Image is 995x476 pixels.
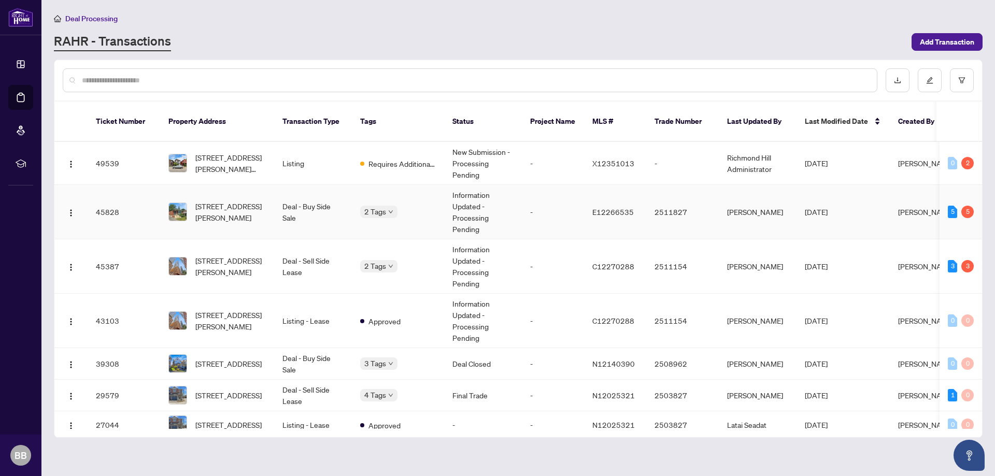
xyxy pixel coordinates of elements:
[961,314,974,327] div: 0
[63,387,79,403] button: Logo
[592,158,634,168] span: X12351013
[274,380,352,411] td: Deal - Sell Side Lease
[592,207,634,217] span: E12266535
[88,142,160,185] td: 49539
[926,77,933,84] span: edit
[894,77,901,84] span: download
[898,420,954,429] span: [PERSON_NAME]
[522,185,584,239] td: -
[67,160,75,168] img: Logo
[169,203,187,221] img: thumbnail-img
[195,309,266,332] span: [STREET_ADDRESS][PERSON_NAME]
[63,312,79,329] button: Logo
[646,142,719,185] td: -
[88,294,160,348] td: 43103
[961,419,974,431] div: 0
[388,361,393,366] span: down
[67,209,75,217] img: Logo
[88,102,160,142] th: Ticket Number
[646,348,719,380] td: 2508962
[954,440,985,471] button: Open asap
[274,239,352,294] td: Deal - Sell Side Lease
[948,419,957,431] div: 0
[797,102,890,142] th: Last Modified Date
[898,316,954,325] span: [PERSON_NAME]
[592,262,634,271] span: C12270288
[719,380,797,411] td: [PERSON_NAME]
[364,357,386,369] span: 3 Tags
[195,419,262,430] span: [STREET_ADDRESS]
[805,207,828,217] span: [DATE]
[65,14,118,23] span: Deal Processing
[920,34,974,50] span: Add Transaction
[444,411,522,439] td: -
[274,348,352,380] td: Deal - Buy Side Sale
[912,33,983,51] button: Add Transaction
[88,239,160,294] td: 45387
[67,360,75,369] img: Logo
[719,348,797,380] td: [PERSON_NAME]
[15,448,27,463] span: BB
[54,33,171,51] a: RAHR - Transactions
[388,209,393,214] span: down
[522,348,584,380] td: -
[67,422,75,430] img: Logo
[63,416,79,433] button: Logo
[805,359,828,368] span: [DATE]
[948,260,957,272] div: 3
[368,420,401,431] span: Approved
[522,239,584,294] td: -
[948,389,957,401] div: 1
[274,185,352,239] td: Deal - Buy Side Sale
[592,391,635,400] span: N12025321
[444,185,522,239] td: Information Updated - Processing Pending
[88,348,160,380] td: 39308
[522,294,584,348] td: -
[898,262,954,271] span: [PERSON_NAME]
[364,389,386,401] span: 4 Tags
[592,359,635,368] span: N12140390
[195,200,266,223] span: [STREET_ADDRESS][PERSON_NAME]
[388,264,393,269] span: down
[368,315,401,327] span: Approved
[898,207,954,217] span: [PERSON_NAME]
[522,102,584,142] th: Project Name
[195,390,262,401] span: [STREET_ADDRESS]
[195,255,266,278] span: [STREET_ADDRESS][PERSON_NAME]
[67,318,75,326] img: Logo
[719,294,797,348] td: [PERSON_NAME]
[88,380,160,411] td: 29579
[646,294,719,348] td: 2511154
[961,206,974,218] div: 5
[961,389,974,401] div: 0
[444,348,522,380] td: Deal Closed
[918,68,942,92] button: edit
[63,258,79,275] button: Logo
[805,420,828,429] span: [DATE]
[368,158,436,169] span: Requires Additional Docs
[274,142,352,185] td: Listing
[169,312,187,329] img: thumbnail-img
[646,102,719,142] th: Trade Number
[54,15,61,22] span: home
[719,185,797,239] td: [PERSON_NAME]
[364,206,386,218] span: 2 Tags
[961,357,974,370] div: 0
[646,380,719,411] td: 2503827
[169,154,187,172] img: thumbnail-img
[719,142,797,185] td: Richmond Hill Administrator
[88,411,160,439] td: 27044
[522,411,584,439] td: -
[169,386,187,404] img: thumbnail-img
[592,420,635,429] span: N12025321
[444,380,522,411] td: Final Trade
[886,68,909,92] button: download
[195,152,266,175] span: [STREET_ADDRESS][PERSON_NAME][PERSON_NAME]
[169,416,187,434] img: thumbnail-img
[898,158,954,168] span: [PERSON_NAME]
[444,102,522,142] th: Status
[805,391,828,400] span: [DATE]
[274,294,352,348] td: Listing - Lease
[169,355,187,372] img: thumbnail-img
[522,380,584,411] td: -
